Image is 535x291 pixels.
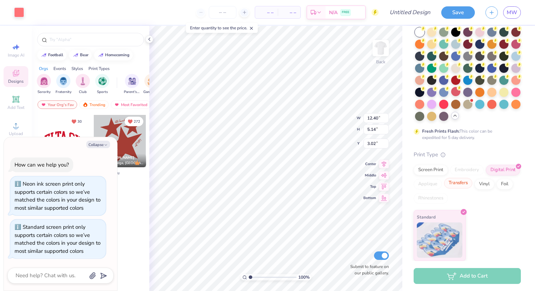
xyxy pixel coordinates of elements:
[143,74,160,95] div: filter for Game Day
[8,78,24,84] span: Designs
[282,9,296,16] span: – –
[79,89,87,95] span: Club
[73,53,79,57] img: trend_line.gif
[15,180,100,211] div: Neon ink screen print only supports certain colors so we’ve matched the colors in your design to ...
[98,53,104,57] img: trend_line.gif
[82,102,88,107] img: trending.gif
[7,105,24,110] span: Add Text
[94,50,133,60] button: homecoming
[15,161,69,168] div: How can we help you?
[59,77,67,85] img: Fraternity Image
[134,120,140,123] span: 272
[444,178,472,188] div: Transfers
[441,6,475,19] button: Save
[56,74,71,95] div: filter for Fraternity
[37,50,67,60] button: football
[414,165,448,175] div: Screen Print
[414,151,521,159] div: Print Type
[329,9,338,16] span: N/A
[41,53,47,57] img: trend_line.gif
[8,52,24,58] span: Image AI
[41,102,46,107] img: most_fav.gif
[259,9,274,16] span: – –
[88,65,110,72] div: Print Types
[342,10,349,15] span: FREE
[384,5,436,19] input: Untitled Design
[148,77,156,85] img: Game Day Image
[39,65,48,72] div: Orgs
[143,74,160,95] button: filter button
[77,120,82,123] span: 30
[298,274,310,280] span: 100 %
[503,6,521,19] a: MW
[417,213,436,221] span: Standard
[9,131,23,136] span: Upload
[80,53,88,57] div: bear
[143,89,160,95] span: Game Day
[507,8,517,17] span: MW
[15,223,100,255] div: Standard screen print only supports certain colors so we’ve matched the colors in your design to ...
[125,117,143,126] button: Unlike
[114,102,120,107] img: most_fav.gif
[450,165,484,175] div: Embroidery
[71,65,83,72] div: Styles
[209,6,236,19] input: – –
[40,77,48,85] img: Sorority Image
[105,155,134,160] span: [PERSON_NAME]
[53,65,66,72] div: Events
[422,128,509,141] div: This color can be expedited for 5 day delivery.
[97,89,108,95] span: Sports
[474,179,494,190] div: Vinyl
[363,184,376,189] span: Top
[48,53,63,57] div: football
[98,77,107,85] img: Sports Image
[124,74,140,95] div: filter for Parent's Weekend
[128,77,136,85] img: Parent's Weekend Image
[69,50,92,60] button: bear
[68,117,85,126] button: Unlike
[105,53,130,57] div: homecoming
[346,263,389,276] label: Submit to feature on our public gallery.
[38,89,51,95] span: Sorority
[486,165,520,175] div: Digital Print
[376,59,385,65] div: Back
[124,89,140,95] span: Parent's Weekend
[38,100,77,109] div: Your Org's Fav
[56,89,71,95] span: Fraternity
[76,74,90,95] div: filter for Club
[37,74,51,95] div: filter for Sorority
[95,74,109,95] button: filter button
[49,36,139,43] input: Try "Alpha"
[105,161,143,166] span: Chi Omega, [GEOGRAPHIC_DATA]
[422,128,460,134] strong: Fresh Prints Flash:
[76,74,90,95] button: filter button
[111,100,151,109] div: Most Favorited
[56,74,71,95] button: filter button
[374,41,388,55] img: Back
[37,74,51,95] button: filter button
[417,222,462,258] img: Standard
[95,74,109,95] div: filter for Sports
[363,196,376,200] span: Bottom
[186,23,258,33] div: Enter quantity to see the price.
[86,141,110,148] button: Collapse
[363,162,376,167] span: Center
[496,179,513,190] div: Foil
[363,173,376,178] span: Middle
[414,179,442,190] div: Applique
[79,77,87,85] img: Club Image
[414,193,448,204] div: Rhinestones
[124,74,140,95] button: filter button
[79,100,109,109] div: Trending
